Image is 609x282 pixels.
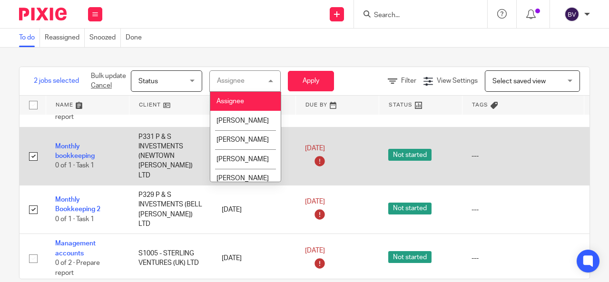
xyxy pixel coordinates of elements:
div: Assignee [217,78,245,84]
img: svg%3E [564,7,580,22]
button: Apply [288,71,334,91]
input: Search [373,11,459,20]
span: [DATE] [305,145,325,152]
a: To do [19,29,40,47]
p: Bulk update [91,71,126,91]
div: --- [471,253,574,263]
a: Reassigned [45,29,85,47]
a: Snoozed [89,29,121,47]
img: Pixie [19,8,67,20]
a: Cancel [91,82,112,89]
span: Select saved view [492,78,546,85]
span: Filter [401,78,416,84]
span: Status [138,78,158,85]
td: [DATE] [212,185,295,234]
a: Monthly bookkeeping [55,143,95,159]
span: 2 jobs selected [34,76,79,86]
span: 0 of 1 · Task 1 [55,163,94,169]
span: [DATE] [305,199,325,205]
span: View Settings [437,78,478,84]
div: --- [471,205,574,214]
span: [PERSON_NAME] [216,117,269,124]
td: P331 P & S INVESTMENTS (NEWTOWN [PERSON_NAME]) LTD [129,127,212,185]
span: [PERSON_NAME] [216,136,269,143]
a: Done [126,29,147,47]
a: Monthly Bookkeeping 2 [55,196,100,213]
div: --- [471,151,574,161]
span: Not started [388,251,432,263]
span: [PERSON_NAME] [216,156,269,163]
span: [DATE] [305,247,325,254]
span: Assignee [216,98,244,105]
span: Not started [388,149,432,161]
span: 0 of 1 · Task 1 [55,216,94,223]
td: P329 P & S INVESTMENTS (BELL [PERSON_NAME]) LTD [129,185,212,234]
span: Tags [472,102,488,107]
span: Not started [388,203,432,214]
span: [PERSON_NAME] [216,175,269,182]
a: Management accounts [55,240,96,256]
span: 0 of 2 · Prepare report [55,260,100,276]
